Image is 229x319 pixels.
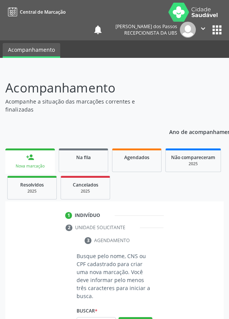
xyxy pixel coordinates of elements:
p: Busque pelo nome, CNS ou CPF cadastrado para criar uma nova marcação. Você deve informar pelo men... [77,252,152,300]
span: Resolvidos [20,182,44,188]
i:  [199,24,207,33]
button: notifications [93,24,103,35]
div: [PERSON_NAME] dos Passos [115,23,177,30]
p: Acompanhamento [5,78,158,97]
p: Acompanhe a situação das marcações correntes e finalizadas [5,97,158,113]
img: img [180,22,196,38]
span: Cancelados [73,182,98,188]
div: Nova marcação [11,163,50,169]
span: Não compareceram [171,154,215,161]
span: Na fila [76,154,91,161]
span: Agendados [124,154,149,161]
label: Buscar [77,305,98,317]
button: apps [210,23,224,37]
div: 2025 [66,188,104,194]
div: person_add [26,153,34,161]
span: Recepcionista da UBS [124,30,177,36]
div: 2025 [171,161,215,167]
button:  [196,22,210,38]
span: Central de Marcação [20,9,66,15]
div: Indivíduo [75,212,100,219]
div: 2025 [13,188,51,194]
div: 1 [65,212,72,219]
a: Acompanhamento [3,43,60,58]
a: Central de Marcação [5,6,66,18]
